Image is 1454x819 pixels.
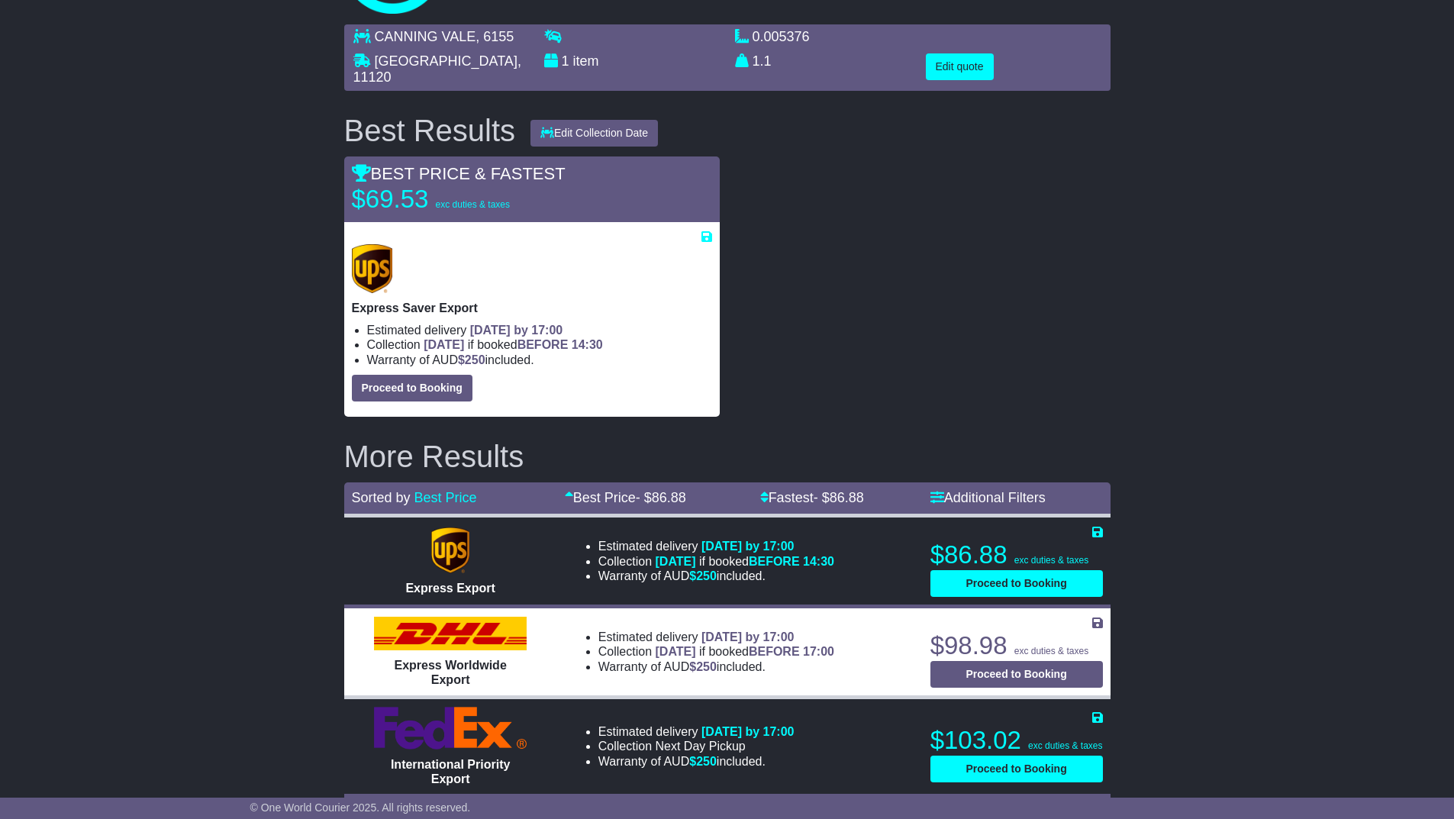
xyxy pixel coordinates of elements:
[367,323,712,337] li: Estimated delivery
[689,755,717,768] span: $
[344,440,1111,473] h2: More Results
[930,490,1046,505] a: Additional Filters
[394,659,506,686] span: Express Worldwide Export
[753,53,772,69] span: 1.1
[572,338,603,351] span: 14:30
[656,555,834,568] span: if booked
[337,114,524,147] div: Best Results
[930,630,1103,661] p: $98.98
[1014,646,1088,656] span: exc duties & taxes
[353,53,521,85] span: , 11120
[749,645,800,658] span: BEFORE
[465,353,485,366] span: 250
[530,120,658,147] button: Edit Collection Date
[636,490,686,505] span: - $
[760,490,864,505] a: Fastest- $86.88
[656,555,696,568] span: [DATE]
[562,53,569,69] span: 1
[1028,740,1102,751] span: exc duties & taxes
[598,539,834,553] li: Estimated delivery
[689,660,717,673] span: $
[803,555,834,568] span: 14:30
[374,617,527,650] img: DHL: Express Worldwide Export
[424,338,602,351] span: if booked
[696,755,717,768] span: 250
[375,53,517,69] span: [GEOGRAPHIC_DATA]
[424,338,464,351] span: [DATE]
[352,301,712,315] p: Express Saver Export
[458,353,485,366] span: $
[565,490,686,505] a: Best Price- $86.88
[374,707,527,750] img: FedEx Express: International Priority Export
[656,740,746,753] span: Next Day Pickup
[696,569,717,582] span: 250
[930,725,1103,756] p: $103.02
[431,527,469,573] img: UPS (new): Express Export
[414,490,477,505] a: Best Price
[598,569,834,583] li: Warranty of AUD included.
[701,725,795,738] span: [DATE] by 17:00
[598,554,834,569] li: Collection
[696,660,717,673] span: 250
[598,739,795,753] li: Collection
[250,801,471,814] span: © One World Courier 2025. All rights reserved.
[803,645,834,658] span: 17:00
[753,29,810,44] span: 0.005376
[367,337,712,352] li: Collection
[652,490,686,505] span: 86.88
[598,659,834,674] li: Warranty of AUD included.
[598,630,834,644] li: Estimated delivery
[830,490,864,505] span: 86.88
[573,53,599,69] span: item
[1014,555,1088,566] span: exc duties & taxes
[598,754,795,769] li: Warranty of AUD included.
[749,555,800,568] span: BEFORE
[930,661,1103,688] button: Proceed to Booking
[352,184,543,214] p: $69.53
[656,645,834,658] span: if booked
[352,375,472,401] button: Proceed to Booking
[352,490,411,505] span: Sorted by
[476,29,514,44] span: , 6155
[930,540,1103,570] p: $86.88
[689,569,717,582] span: $
[814,490,864,505] span: - $
[701,540,795,553] span: [DATE] by 17:00
[930,570,1103,597] button: Proceed to Booking
[656,645,696,658] span: [DATE]
[405,582,495,595] span: Express Export
[352,244,393,293] img: UPS (new): Express Saver Export
[375,29,476,44] span: CANNING VALE
[930,756,1103,782] button: Proceed to Booking
[598,724,795,739] li: Estimated delivery
[352,164,566,183] span: BEST PRICE & FASTEST
[391,758,510,785] span: International Priority Export
[701,630,795,643] span: [DATE] by 17:00
[517,338,569,351] span: BEFORE
[470,324,563,337] span: [DATE] by 17:00
[926,53,994,80] button: Edit quote
[598,644,834,659] li: Collection
[436,199,510,210] span: exc duties & taxes
[367,353,712,367] li: Warranty of AUD included.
